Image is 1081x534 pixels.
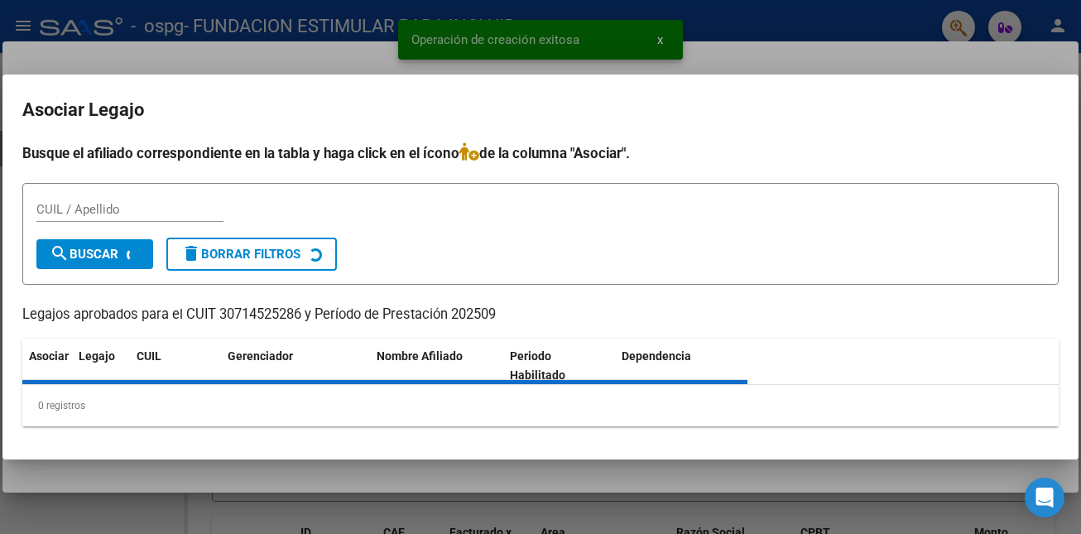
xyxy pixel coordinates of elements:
[221,339,370,393] datatable-header-cell: Gerenciador
[181,247,300,262] span: Borrar Filtros
[22,94,1059,126] h2: Asociar Legajo
[22,339,72,393] datatable-header-cell: Asociar
[622,349,691,363] span: Dependencia
[22,385,1059,426] div: 0 registros
[370,339,503,393] datatable-header-cell: Nombre Afiliado
[181,243,201,263] mat-icon: delete
[50,243,70,263] mat-icon: search
[50,247,118,262] span: Buscar
[615,339,748,393] datatable-header-cell: Dependencia
[510,349,565,382] span: Periodo Habilitado
[1025,478,1064,517] div: Open Intercom Messenger
[22,142,1059,164] h4: Busque el afiliado correspondiente en la tabla y haga click en el ícono de la columna "Asociar".
[72,339,130,393] datatable-header-cell: Legajo
[166,238,337,271] button: Borrar Filtros
[36,239,153,269] button: Buscar
[503,339,615,393] datatable-header-cell: Periodo Habilitado
[79,349,115,363] span: Legajo
[29,349,69,363] span: Asociar
[377,349,463,363] span: Nombre Afiliado
[228,349,293,363] span: Gerenciador
[22,305,1059,325] p: Legajos aprobados para el CUIT 30714525286 y Período de Prestación 202509
[137,349,161,363] span: CUIL
[130,339,221,393] datatable-header-cell: CUIL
